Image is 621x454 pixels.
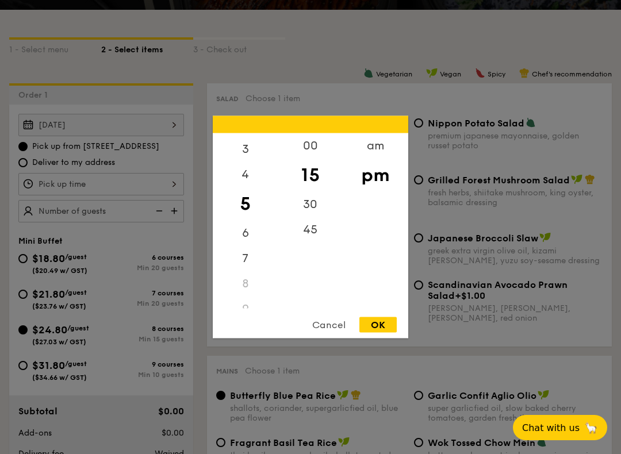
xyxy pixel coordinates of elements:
div: 30 [278,192,343,217]
div: pm [343,159,408,192]
div: 5 [213,187,278,221]
button: Chat with us🦙 [513,415,607,440]
div: 6 [213,221,278,246]
span: Chat with us [522,422,580,433]
div: 7 [213,246,278,271]
div: 15 [278,159,343,192]
div: 00 [278,133,343,159]
div: Cancel [301,317,357,333]
div: OK [359,317,397,333]
span: 🦙 [584,421,598,434]
div: 3 [213,137,278,162]
div: 8 [213,271,278,297]
div: 9 [213,297,278,322]
div: am [343,133,408,159]
div: 45 [278,217,343,243]
div: 4 [213,162,278,187]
